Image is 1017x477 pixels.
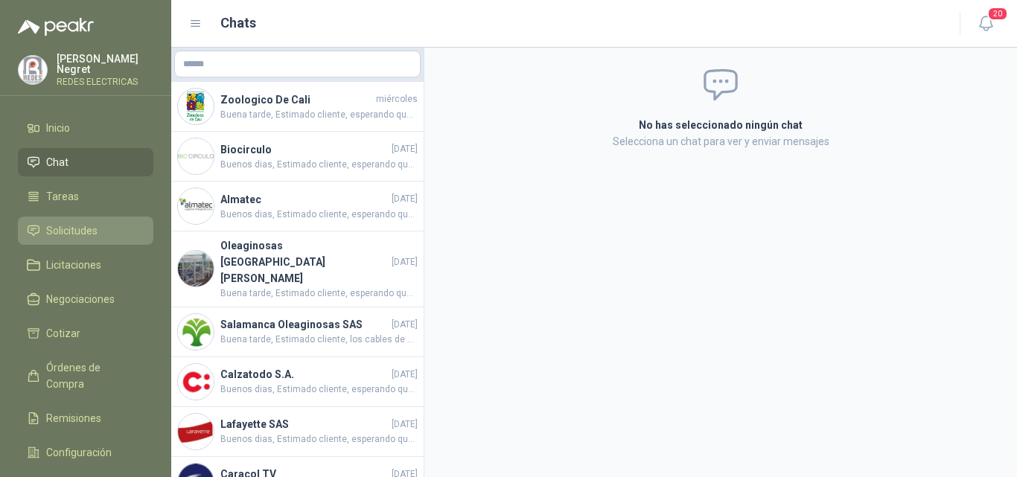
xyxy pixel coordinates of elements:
[18,182,153,211] a: Tareas
[220,237,389,286] h4: Oleaginosas [GEOGRAPHIC_DATA][PERSON_NAME]
[171,182,424,231] a: Company LogoAlmatec[DATE]Buenos dias, Estimado cliente, esperando que se encuentre bien, ya revis...
[46,325,80,342] span: Cotizar
[220,92,373,108] h4: Zoologico De Cali
[46,188,79,205] span: Tareas
[18,319,153,348] a: Cotizar
[461,117,981,133] h2: No has seleccionado ningún chat
[178,364,214,400] img: Company Logo
[392,318,418,332] span: [DATE]
[220,208,418,222] span: Buenos dias, Estimado cliente, esperando que se encuentre bien, ya reviso que descuento adicional...
[46,154,68,170] span: Chat
[220,366,389,382] h4: Calzatodo S.A.
[392,192,418,206] span: [DATE]
[220,141,389,158] h4: Biocirculo
[220,13,256,33] h1: Chats
[171,132,424,182] a: Company LogoBiocirculo[DATE]Buenos dias, Estimado cliente, esperando que se encuentren bien, por ...
[46,257,101,273] span: Licitaciones
[220,108,418,122] span: Buena tarde, Estimado cliente, esperando que se encuentre bien, los amarres que distribuimos solo...
[220,158,418,172] span: Buenos dias, Estimado cliente, esperando que se encuentren bien, por favor confirmar si se requie...
[392,255,418,269] span: [DATE]
[178,314,214,350] img: Company Logo
[171,407,424,457] a: Company LogoLafayette SAS[DATE]Buenos dias, Estimado cliente, esperando que se encuentre bien, se...
[18,18,94,36] img: Logo peakr
[220,416,389,432] h4: Lafayette SAS
[57,54,153,74] p: [PERSON_NAME] Negret
[46,120,70,136] span: Inicio
[46,223,98,239] span: Solicitudes
[19,56,47,84] img: Company Logo
[46,291,115,307] span: Negociaciones
[46,410,101,426] span: Remisiones
[972,10,999,37] button: 20
[376,92,418,106] span: miércoles
[178,89,214,124] img: Company Logo
[220,432,418,446] span: Buenos dias, Estimado cliente, esperando que se encuentre bien, se cotiza la referencia solicitad...
[18,148,153,176] a: Chat
[171,82,424,132] a: Company LogoZoologico De CalimiércolesBuena tarde, Estimado cliente, esperando que se encuentre b...
[18,251,153,279] a: Licitaciones
[46,444,112,461] span: Configuración
[220,191,389,208] h4: Almatec
[987,7,1008,21] span: 20
[171,357,424,407] a: Company LogoCalzatodo S.A.[DATE]Buenos dias, Estimado cliente, esperando que se encuentre bien, a...
[392,142,418,156] span: [DATE]
[171,307,424,357] a: Company LogoSalamanca Oleaginosas SAS[DATE]Buena tarde, Estimado cliente, los cables de calibre #...
[178,414,214,449] img: Company Logo
[46,359,139,392] span: Órdenes de Compra
[220,333,418,347] span: Buena tarde, Estimado cliente, los cables de calibre #10 en adelante se distribuye en rollos de 1...
[392,417,418,432] span: [DATE]
[178,138,214,174] img: Company Logo
[18,114,153,142] a: Inicio
[178,188,214,224] img: Company Logo
[57,77,153,86] p: REDES ELECTRICAS
[18,404,153,432] a: Remisiones
[220,286,418,301] span: Buena tarde, Estimado cliente, esperando que se encuentre bien, favor indicar tipo de toma: sobre...
[18,285,153,313] a: Negociaciones
[392,368,418,382] span: [DATE]
[18,438,153,467] a: Configuración
[220,316,389,333] h4: Salamanca Oleaginosas SAS
[171,231,424,307] a: Company LogoOleaginosas [GEOGRAPHIC_DATA][PERSON_NAME][DATE]Buena tarde, Estimado cliente, espera...
[461,133,981,150] p: Selecciona un chat para ver y enviar mensajes
[18,353,153,398] a: Órdenes de Compra
[178,251,214,286] img: Company Logo
[18,217,153,245] a: Solicitudes
[220,382,418,397] span: Buenos dias, Estimado cliente, esperando que se encuentre bien, anexo ficha técnica y certificado...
